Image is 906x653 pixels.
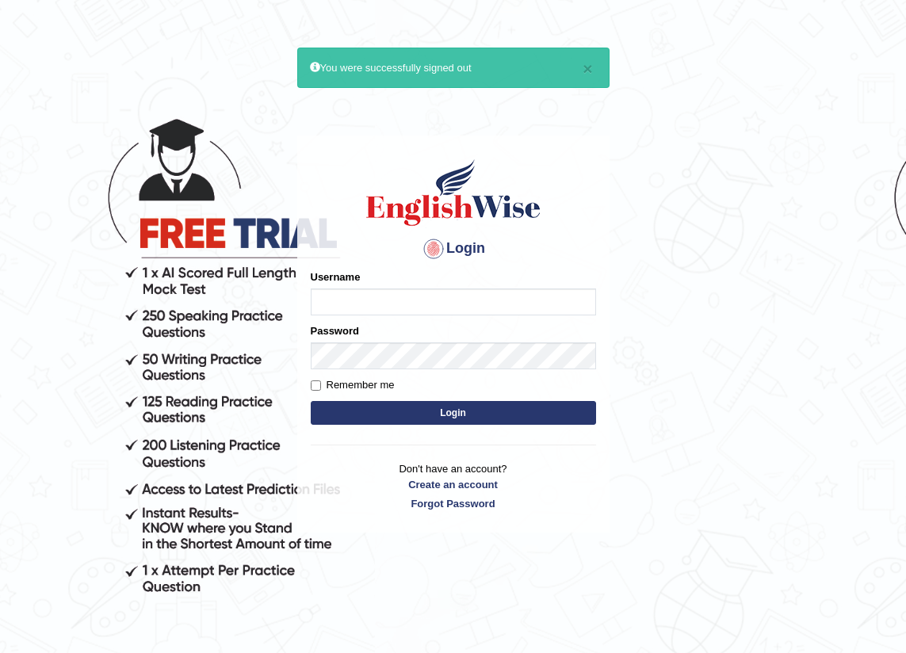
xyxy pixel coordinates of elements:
a: Forgot Password [311,496,596,511]
h4: Login [311,236,596,262]
div: You were successfully signed out [297,48,610,88]
label: Username [311,269,361,284]
label: Remember me [311,377,395,393]
a: Create an account [311,477,596,492]
input: Remember me [311,380,321,391]
img: Logo of English Wise sign in for intelligent practice with AI [363,157,544,228]
button: × [583,60,592,77]
label: Password [311,323,359,338]
button: Login [311,401,596,425]
p: Don't have an account? [311,461,596,510]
